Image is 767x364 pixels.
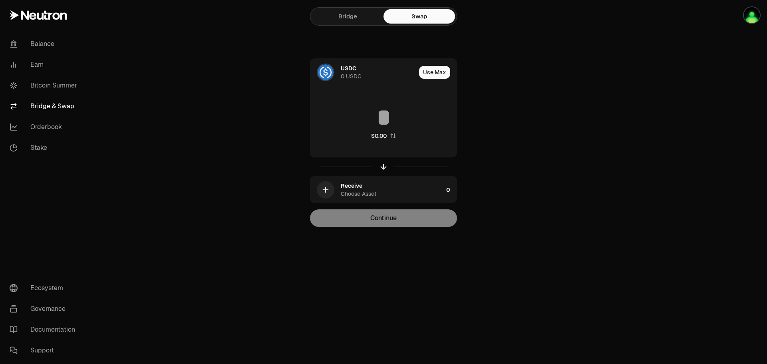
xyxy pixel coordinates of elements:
div: USDC [341,64,356,72]
a: Documentation [3,319,86,340]
a: Governance [3,298,86,319]
img: KeplrLedger [744,7,760,23]
a: Ecosystem [3,278,86,298]
div: 0 USDC [341,72,362,80]
div: Choose Asset [341,190,376,198]
a: Bitcoin Summer [3,75,86,96]
a: Orderbook [3,117,86,137]
button: Use Max [419,66,450,79]
a: Bridge [312,9,383,24]
a: Support [3,340,86,361]
div: 0 [446,176,457,203]
a: Earn [3,54,86,75]
a: Stake [3,137,86,158]
a: Balance [3,34,86,54]
div: Receive [341,182,362,190]
a: Bridge & Swap [3,96,86,117]
button: ReceiveChoose Asset0 [310,176,457,203]
div: $0.00 [371,132,387,140]
a: Swap [383,9,455,24]
div: USDC LogoUSDC0 USDC [310,59,416,86]
button: $0.00 [371,132,396,140]
img: USDC Logo [318,64,334,80]
div: ReceiveChoose Asset [310,176,443,203]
